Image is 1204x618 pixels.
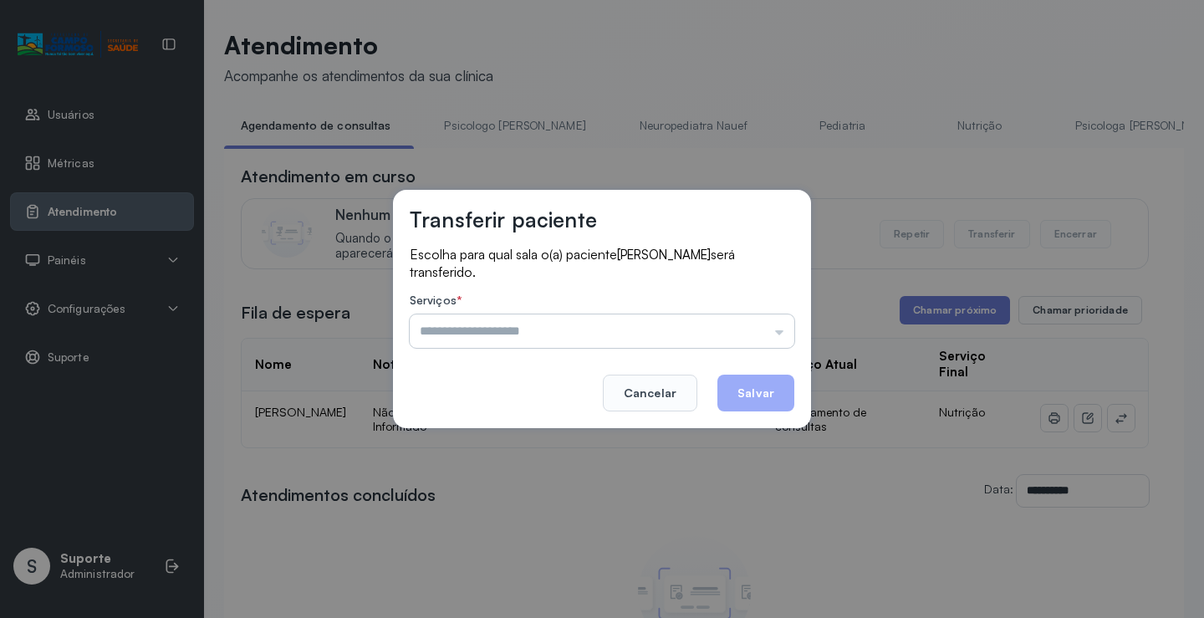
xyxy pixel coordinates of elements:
span: [PERSON_NAME] [617,247,711,263]
button: Cancelar [603,375,697,411]
p: Escolha para qual sala o(a) paciente será transferido. [410,246,794,280]
button: Salvar [717,375,794,411]
span: Serviços [410,293,457,307]
h3: Transferir paciente [410,207,597,232]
